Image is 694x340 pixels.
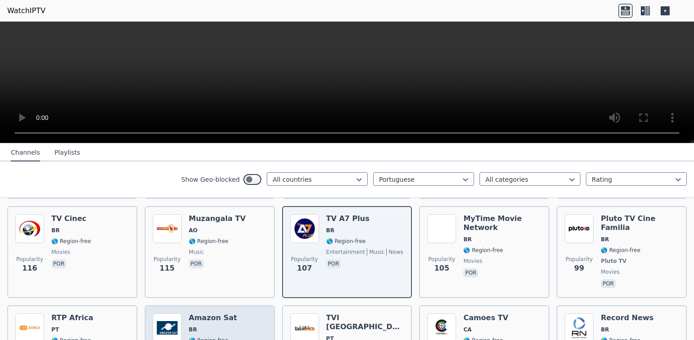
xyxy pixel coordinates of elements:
[189,259,204,268] p: por
[601,236,609,243] span: BR
[601,247,640,254] span: 🌎 Region-free
[463,257,482,265] span: movies
[11,144,40,161] button: Channels
[427,214,456,243] img: MyTime Movie Network
[463,236,471,243] span: BR
[565,214,594,243] img: Pluto TV Cine Familia
[189,238,228,245] span: 🌎 Region-free
[463,326,471,333] span: CA
[181,175,240,184] label: Show Geo-blocked
[55,144,80,161] button: Playlists
[326,313,404,331] h6: TVI [GEOGRAPHIC_DATA]
[189,313,237,322] h6: Amazon Sat
[386,248,403,256] span: news
[326,248,365,256] span: entertainment
[15,214,44,243] img: TV Cinec
[22,263,37,274] span: 116
[51,238,91,245] span: 🌎 Region-free
[189,214,246,223] h6: Muzangala TV
[16,256,43,263] span: Popularity
[51,326,59,333] span: PT
[463,214,541,232] h6: MyTime Movie Network
[463,268,478,277] p: por
[566,256,593,263] span: Popularity
[463,313,508,322] h6: Camoes TV
[51,227,59,234] span: BR
[51,259,66,268] p: por
[601,326,609,333] span: BR
[434,263,449,274] span: 105
[463,247,503,254] span: 🌎 Region-free
[574,263,584,274] span: 99
[51,214,91,223] h6: TV Cinec
[326,214,403,223] h6: TV A7 Plus
[297,263,312,274] span: 107
[367,248,384,256] span: music
[7,5,46,16] a: WatchIPTV
[51,313,93,322] h6: RTP Africa
[153,214,182,243] img: Muzangala TV
[189,326,197,333] span: BR
[326,259,341,268] p: por
[154,256,181,263] span: Popularity
[326,238,366,245] span: 🌎 Region-free
[290,214,319,243] img: TV A7 Plus
[428,256,455,263] span: Popularity
[601,268,620,276] span: movies
[189,248,204,256] span: music
[326,227,334,234] span: BR
[601,257,626,265] span: Pluto TV
[160,263,174,274] span: 115
[291,256,318,263] span: Popularity
[601,313,653,322] h6: Record News
[601,279,616,288] p: por
[51,248,70,256] span: movies
[601,214,679,232] h6: Pluto TV Cine Familia
[189,227,198,234] span: AO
